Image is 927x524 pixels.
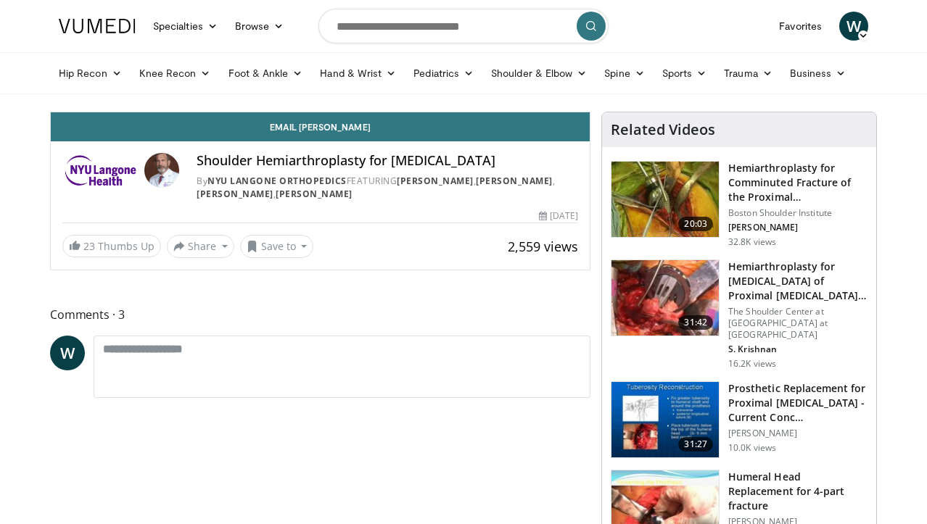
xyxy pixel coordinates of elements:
a: W [50,336,85,370]
a: Trauma [715,59,781,88]
a: [PERSON_NAME] [197,188,273,200]
a: Spine [596,59,653,88]
a: Email [PERSON_NAME] [51,112,590,141]
a: Hand & Wrist [311,59,405,88]
span: 31:42 [678,315,713,330]
img: 10442_3.png.150x105_q85_crop-smart_upscale.jpg [611,162,719,237]
a: Business [781,59,855,88]
a: Pediatrics [405,59,482,88]
span: 2,559 views [508,238,578,255]
h3: Prosthetic Replacement for Proximal [MEDICAL_DATA] - Current Conc… [728,381,868,425]
p: Boston Shoulder Institute [728,207,868,219]
p: 10.0K views [728,442,776,454]
p: The Shoulder Center at [GEOGRAPHIC_DATA] at [GEOGRAPHIC_DATA] [728,306,868,341]
a: W [839,12,868,41]
h4: Related Videos [611,121,715,138]
div: [DATE] [539,209,578,223]
button: Share [167,235,234,258]
a: 23 Thumbs Up [62,235,161,257]
img: VuMedi Logo [59,19,136,33]
a: Favorites [770,12,831,41]
a: 31:27 Prosthetic Replacement for Proximal [MEDICAL_DATA] - Current Conc… [PERSON_NAME] 10.0K views [611,381,868,458]
a: Sports [654,59,716,88]
a: Hip Recon [50,59,131,88]
img: 343a2c1c-069f-44e5-a763-73595c3f20d9.150x105_q85_crop-smart_upscale.jpg [611,382,719,457]
a: 31:42 Hemiarthroplasty for [MEDICAL_DATA] of Proximal [MEDICAL_DATA] using a Minimally… The Shoul... [611,259,868,370]
div: By FEATURING , , , [197,175,578,201]
img: Avatar [144,153,179,188]
a: [PERSON_NAME] [476,175,553,187]
span: 31:27 [678,437,713,452]
button: Save to [240,235,314,258]
a: Browse [226,12,293,41]
img: 38479_0000_3.png.150x105_q85_crop-smart_upscale.jpg [611,260,719,336]
p: 32.8K views [728,236,776,248]
p: S. Krishnan [728,344,868,355]
span: 20:03 [678,217,713,231]
a: Specialties [144,12,226,41]
span: Comments 3 [50,305,590,324]
a: [PERSON_NAME] [397,175,474,187]
a: Shoulder & Elbow [482,59,596,88]
a: Foot & Ankle [220,59,312,88]
span: 23 [83,239,95,253]
h3: Humeral Head Replacement for 4-part fracture [728,470,868,513]
p: 16.2K views [728,358,776,370]
img: NYU Langone Orthopedics [62,153,139,188]
p: [PERSON_NAME] [728,222,868,233]
a: 20:03 Hemiarthroplasty for Comminuted Fracture of the Proximal [MEDICAL_DATA] Boston Shoulder Ins... [611,161,868,248]
a: [PERSON_NAME] [276,188,353,200]
a: NYU Langone Orthopedics [207,175,347,187]
input: Search topics, interventions [318,9,609,43]
a: Knee Recon [131,59,220,88]
h4: Shoulder Hemiarthroplasty for [MEDICAL_DATA] [197,153,578,169]
h3: Hemiarthroplasty for Comminuted Fracture of the Proximal [MEDICAL_DATA] [728,161,868,204]
h3: Hemiarthroplasty for [MEDICAL_DATA] of Proximal [MEDICAL_DATA] using a Minimally… [728,259,868,303]
p: [PERSON_NAME] [728,428,868,439]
